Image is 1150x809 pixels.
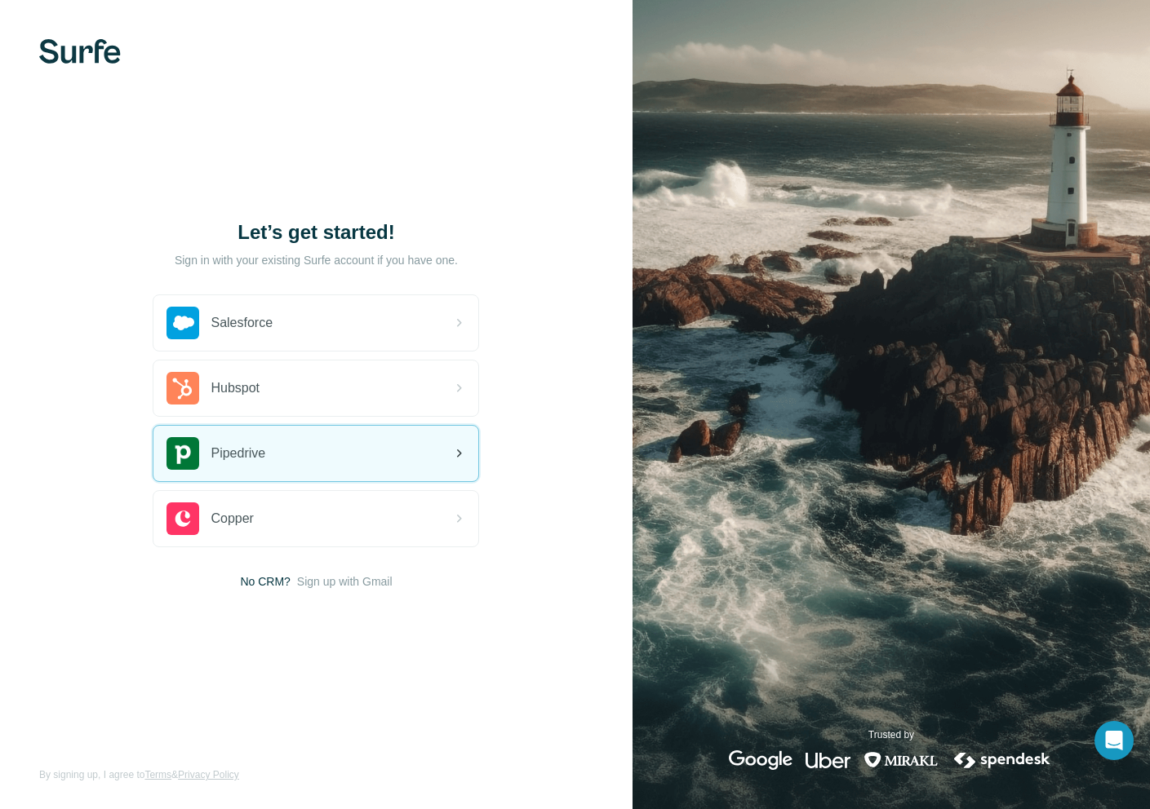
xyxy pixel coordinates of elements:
img: copper's logo [167,502,199,535]
button: Sign up with Gmail [297,573,393,590]
span: Salesforce [211,313,273,333]
span: No CRM? [240,573,290,590]
a: Privacy Policy [178,769,239,780]
p: Trusted by [868,727,914,742]
img: hubspot's logo [167,372,199,404]
img: google's logo [729,750,793,770]
span: Copper [211,509,253,528]
img: uber's logo [806,750,850,770]
h1: Let’s get started! [153,219,479,245]
a: Terms [144,769,171,780]
span: Hubspot [211,378,260,398]
div: Open Intercom Messenger [1094,721,1134,760]
p: Sign in with your existing Surfe account if you have one. [175,252,458,268]
img: salesforce's logo [167,307,199,339]
span: By signing up, I agree to & [39,767,239,782]
img: Surfe's logo [39,39,121,64]
span: Pipedrive [211,444,265,463]
img: mirakl's logo [864,750,939,770]
img: pipedrive's logo [167,437,199,470]
img: spendesk's logo [952,750,1053,770]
